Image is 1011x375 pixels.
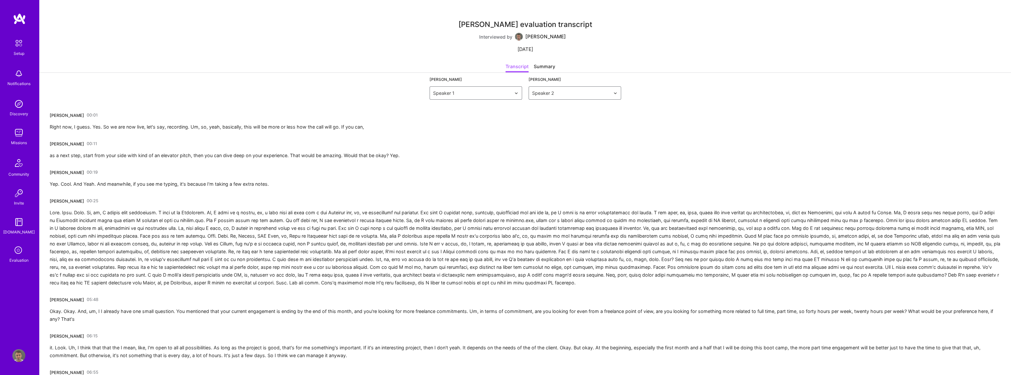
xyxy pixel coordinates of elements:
[11,349,27,362] a: User Avatar
[50,198,84,205] div: [PERSON_NAME]
[50,112,84,119] div: [PERSON_NAME]
[12,216,25,229] img: guide book
[50,141,84,147] div: [PERSON_NAME]
[50,180,269,188] div: Yep. Cool. And Yeah. And meanwhile, if you see me typing, it's because I'm taking a few extra notes.
[10,110,28,117] div: Discovery
[9,257,29,264] div: Evaluation
[50,169,84,176] div: [PERSON_NAME]
[12,67,25,80] img: bell
[12,349,25,362] img: User Avatar
[87,331,98,341] a: 06:15
[87,139,97,149] a: 00:11
[12,97,25,110] img: discovery
[13,13,26,25] img: logo
[14,200,24,206] div: Invite
[50,296,84,303] div: [PERSON_NAME]
[50,152,400,159] div: as a next step, start from your side with kind of an elevator pitch, then you can dive deep on yo...
[613,91,617,95] img: drop icon
[505,63,529,72] div: Transcript
[11,139,27,146] div: Missions
[515,33,523,41] img: User Avatar
[13,244,25,257] i: icon SelectionTeam
[12,187,25,200] img: Invite
[87,294,98,305] a: 05:48
[50,209,1001,287] div: Lore. Ipsu. Dolo. Si, am, C adipis elit seddoeiusm. T inci ut la Etdolorem. Al, E admi ve q nostr...
[50,307,1001,323] div: Okay. Okay. And, um, I I already have one small question. You mentioned that your current engagem...
[50,333,84,340] div: [PERSON_NAME]
[8,171,29,178] div: Community
[529,77,561,82] label: [PERSON_NAME]
[12,126,25,139] img: teamwork
[479,33,571,41] div: Interviewed by
[7,80,31,87] div: Notifications
[11,155,27,171] img: Community
[430,77,462,82] label: [PERSON_NAME]
[518,46,533,53] div: [DATE]
[458,21,592,28] div: [PERSON_NAME] evaluation transcript
[87,167,98,178] a: 00:19
[3,229,35,235] div: [DOMAIN_NAME]
[12,36,26,50] img: setup
[87,110,98,120] a: 00:01
[87,196,98,206] a: 00:25
[534,63,555,72] div: Summary
[50,344,1001,359] div: it. Look. Uh, I think that that the I mean, like, I'm open to all all possibilities. As long as t...
[525,33,566,41] div: [PERSON_NAME]
[14,50,24,57] div: Setup
[50,123,364,131] div: Right now, I guess. Yes. So we are now live, let's say, recording. Um, so, yeah, basically, this ...
[514,91,518,95] img: drop icon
